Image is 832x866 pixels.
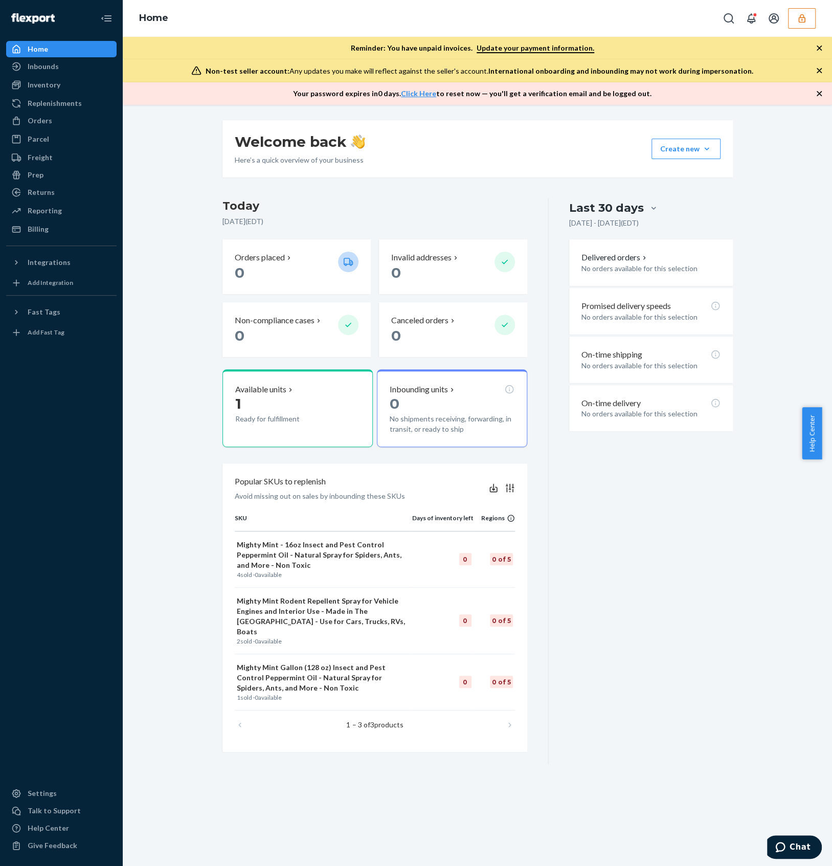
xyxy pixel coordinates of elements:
[28,187,55,197] div: Returns
[11,13,55,24] img: Flexport logo
[6,820,117,836] a: Help Center
[6,167,117,183] a: Prep
[28,806,81,816] div: Talk to Support
[763,8,784,29] button: Open account menu
[255,571,258,579] span: 0
[370,720,374,729] span: 3
[581,263,720,274] p: No orders available for this selection
[6,184,117,201] a: Returns
[237,540,410,570] p: Mighty Mint - 16oz Insect and Pest Control Peppermint Oil - Natural Spray for Spiders, Ants, and ...
[222,369,373,447] button: Available units1Ready for fulfillment
[28,98,82,108] div: Replenishments
[237,662,410,693] p: Mighty Mint Gallon (128 oz) Insect and Pest Control Peppermint Oil - Natural Spray for Spiders, A...
[28,170,43,180] div: Prep
[28,788,57,798] div: Settings
[235,264,244,281] span: 0
[391,327,401,344] span: 0
[6,149,117,166] a: Freight
[235,395,241,412] span: 1
[6,324,117,341] a: Add Fast Tag
[6,77,117,93] a: Inventory
[131,4,176,33] ol: breadcrumbs
[391,315,448,326] p: Canceled orders
[28,80,60,90] div: Inventory
[802,407,822,459] button: Help Center
[237,693,410,702] p: sold · available
[235,514,412,531] th: SKU
[490,676,513,688] div: 0 of 5
[569,218,639,228] p: [DATE] - [DATE] ( EDT )
[28,134,49,144] div: Parcel
[379,239,527,294] button: Invalid addresses 0
[390,384,448,395] p: Inbounding units
[6,837,117,854] button: Give Feedback
[651,139,721,159] button: Create new
[222,198,528,214] h3: Today
[767,835,822,861] iframe: Opens a widget where you can chat to one of our agents
[235,491,405,501] p: Avoid missing out on sales by inbounding these SKUs
[377,369,527,447] button: Inbounding units0No shipments receiving, forwarding, in transit, or ready to ship
[569,200,644,216] div: Last 30 days
[235,315,314,326] p: Non-compliance cases
[293,88,651,99] p: Your password expires in 0 days . to reset now — you'll get a verification email and be logged out.
[346,720,403,730] p: 1 – 3 of products
[28,206,62,216] div: Reporting
[235,327,244,344] span: 0
[412,514,474,531] th: Days of inventory left
[6,131,117,147] a: Parcel
[206,66,289,75] span: Non-test seller account:
[351,135,365,149] img: hand-wave emoji
[28,840,77,851] div: Give Feedback
[255,694,258,701] span: 0
[6,304,117,320] button: Fast Tags
[28,257,71,268] div: Integrations
[237,570,410,579] p: sold · available
[28,224,49,234] div: Billing
[379,302,527,357] button: Canceled orders 0
[6,254,117,271] button: Integrations
[741,8,761,29] button: Open notifications
[235,132,365,151] h1: Welcome back
[28,823,69,833] div: Help Center
[206,66,753,76] div: Any updates you make will reflect against the seller's account.
[28,44,48,54] div: Home
[222,239,371,294] button: Orders placed 0
[488,66,753,75] span: International onboarding and inbounding may not work during impersonation.
[235,252,285,263] p: Orders placed
[581,252,648,263] button: Delivered orders
[235,384,286,395] p: Available units
[581,349,642,361] p: On-time shipping
[581,361,720,371] p: No orders available for this selection
[28,152,53,163] div: Freight
[581,409,720,419] p: No orders available for this selection
[237,637,410,646] p: sold · available
[6,803,117,819] button: Talk to Support
[28,307,60,317] div: Fast Tags
[459,553,471,565] div: 0
[718,8,739,29] button: Open Search Box
[490,553,513,565] div: 0 of 5
[401,89,436,98] a: Click Here
[459,676,471,688] div: 0
[390,414,514,434] p: No shipments receiving, forwarding, in transit, or ready to ship
[6,221,117,237] a: Billing
[351,43,594,53] p: Reminder: You have unpaid invoices.
[222,216,528,227] p: [DATE] ( EDT )
[235,155,365,165] p: Here’s a quick overview of your business
[237,637,240,645] span: 2
[6,95,117,112] a: Replenishments
[6,113,117,129] a: Orders
[235,414,330,424] p: Ready for fulfillment
[237,596,410,637] p: Mighty Mint Rodent Repellent Spray for Vehicle Engines and Interior Use - Made in The [GEOGRAPHIC...
[6,275,117,291] a: Add Integration
[459,614,471,627] div: 0
[237,571,240,579] span: 4
[477,43,594,53] a: Update your payment information.
[28,328,64,337] div: Add Fast Tag
[391,264,401,281] span: 0
[255,637,258,645] span: 0
[581,312,720,322] p: No orders available for this selection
